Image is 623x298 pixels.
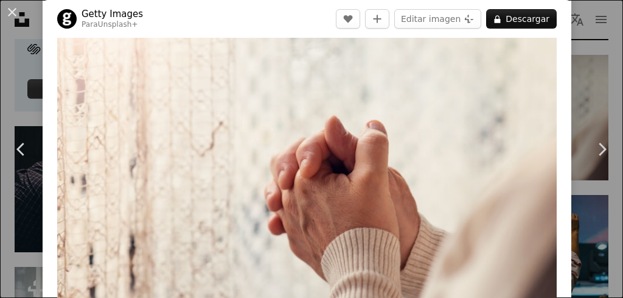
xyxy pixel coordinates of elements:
button: Descargar [486,9,557,29]
button: Editar imagen [394,9,481,29]
a: Getty Images [82,8,143,20]
img: Ve al perfil de Getty Images [57,9,77,29]
div: Para [82,20,143,30]
button: Añade a la colección [365,9,389,29]
button: Me gusta [336,9,360,29]
a: Siguiente [580,91,623,208]
a: Unsplash+ [98,20,138,29]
